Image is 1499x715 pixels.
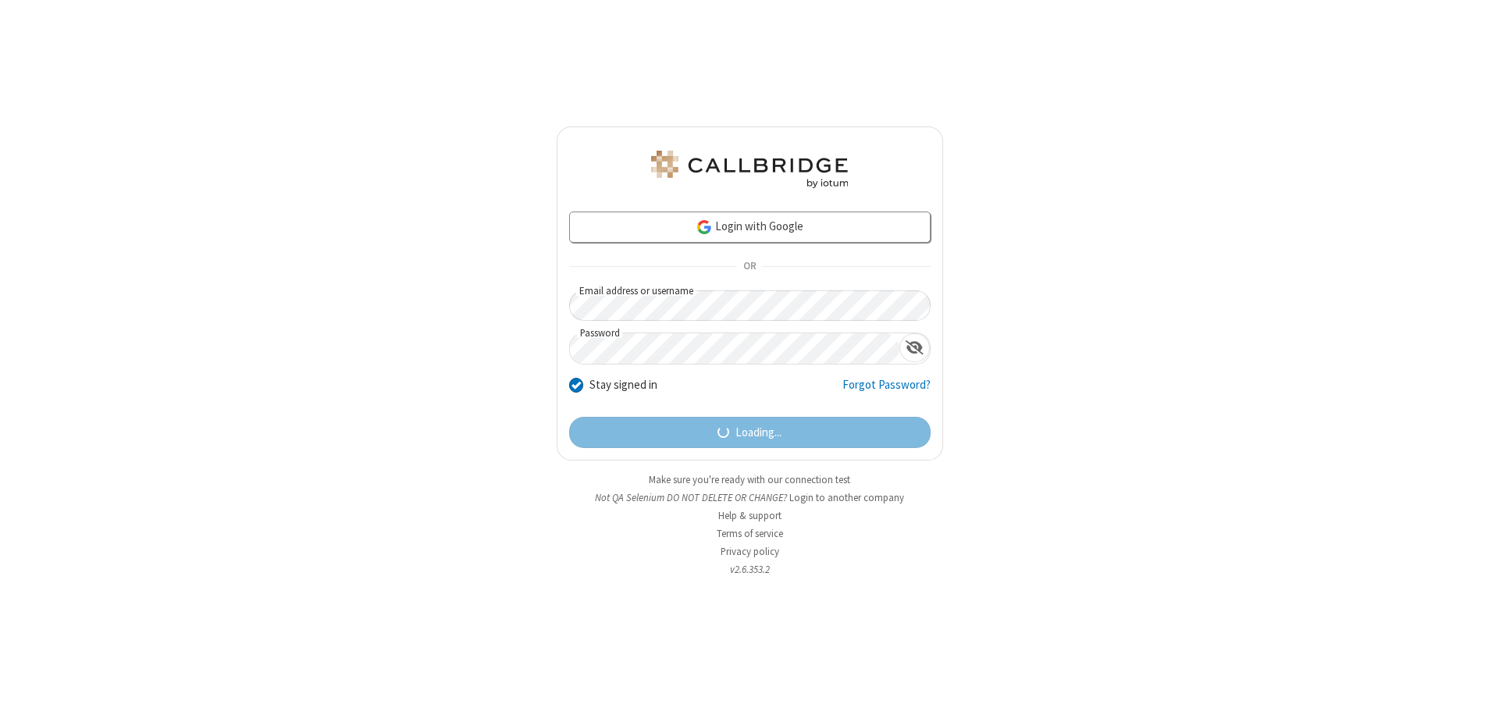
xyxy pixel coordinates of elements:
img: google-icon.png [696,219,713,236]
a: Privacy policy [721,545,779,558]
input: Password [570,333,899,364]
label: Stay signed in [589,376,657,394]
span: Loading... [735,424,782,442]
button: Loading... [569,417,931,448]
a: Login with Google [569,212,931,243]
button: Login to another company [789,490,904,505]
span: OR [737,256,762,278]
a: Help & support [718,509,782,522]
div: Show password [899,333,930,362]
img: QA Selenium DO NOT DELETE OR CHANGE [648,151,851,188]
li: Not QA Selenium DO NOT DELETE OR CHANGE? [557,490,943,505]
a: Forgot Password? [842,376,931,406]
li: v2.6.353.2 [557,562,943,577]
iframe: Chat [1460,674,1487,704]
a: Terms of service [717,527,783,540]
a: Make sure you're ready with our connection test [649,473,850,486]
input: Email address or username [569,290,931,321]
